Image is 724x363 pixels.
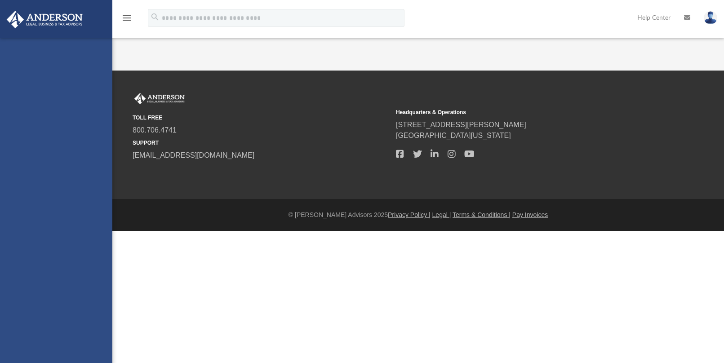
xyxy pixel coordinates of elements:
[121,17,132,23] a: menu
[133,151,254,159] a: [EMAIL_ADDRESS][DOMAIN_NAME]
[4,11,85,28] img: Anderson Advisors Platinum Portal
[396,121,526,128] a: [STREET_ADDRESS][PERSON_NAME]
[388,211,431,218] a: Privacy Policy |
[112,210,724,220] div: © [PERSON_NAME] Advisors 2025
[512,211,548,218] a: Pay Invoices
[133,126,177,134] a: 800.706.4741
[453,211,511,218] a: Terms & Conditions |
[432,211,451,218] a: Legal |
[396,132,511,139] a: [GEOGRAPHIC_DATA][US_STATE]
[133,93,187,105] img: Anderson Advisors Platinum Portal
[150,12,160,22] i: search
[121,13,132,23] i: menu
[704,11,717,24] img: User Pic
[133,114,390,122] small: TOLL FREE
[396,108,653,116] small: Headquarters & Operations
[133,139,390,147] small: SUPPORT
